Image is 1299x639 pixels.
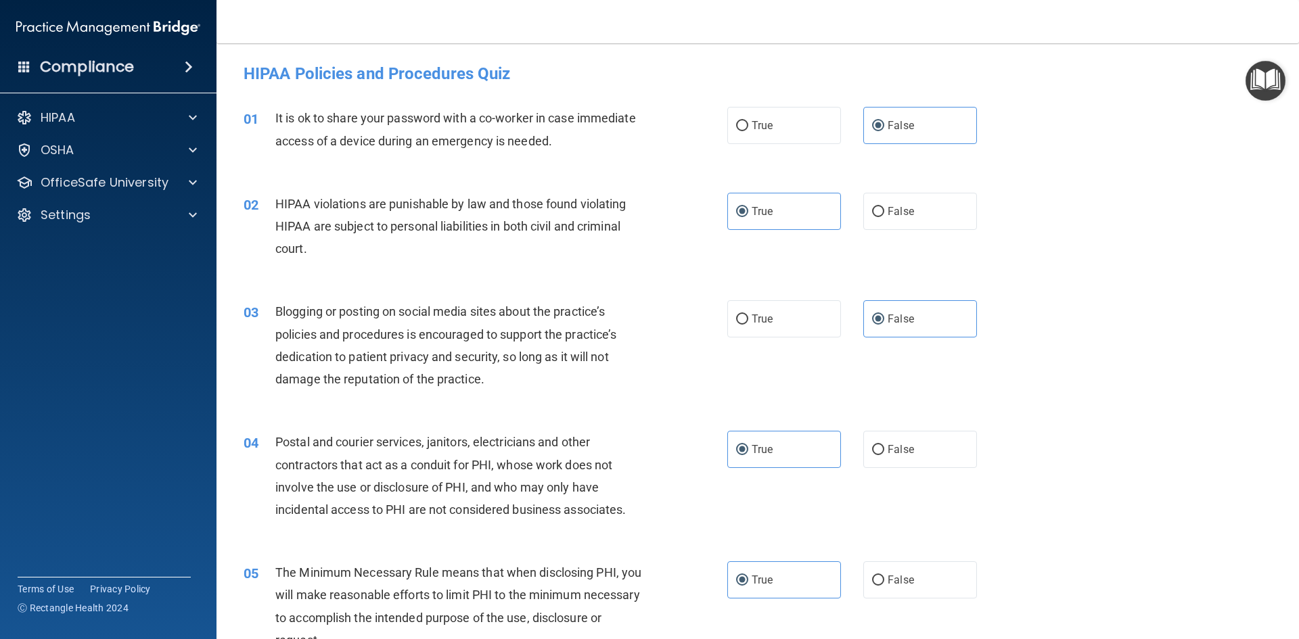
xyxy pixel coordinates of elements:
span: 01 [244,111,258,127]
span: HIPAA violations are punishable by law and those found violating HIPAA are subject to personal li... [275,197,626,256]
span: False [888,573,914,586]
a: Terms of Use [18,582,74,596]
input: False [872,207,884,217]
span: 04 [244,435,258,451]
span: 03 [244,304,258,321]
span: 05 [244,565,258,582]
p: OSHA [41,142,74,158]
span: False [888,312,914,325]
h4: Compliance [40,57,134,76]
input: True [736,314,748,325]
span: True [752,119,773,132]
input: True [736,575,748,586]
input: False [872,121,884,131]
span: True [752,573,773,586]
span: True [752,205,773,218]
span: Blogging or posting on social media sites about the practice’s policies and procedures is encoura... [275,304,616,386]
span: Ⓒ Rectangle Health 2024 [18,601,129,615]
a: OfficeSafe University [16,174,197,191]
span: True [752,312,773,325]
p: HIPAA [41,110,75,126]
p: OfficeSafe University [41,174,168,191]
span: True [752,443,773,456]
span: False [888,443,914,456]
a: Settings [16,207,197,223]
span: False [888,205,914,218]
span: It is ok to share your password with a co-worker in case immediate access of a device during an e... [275,111,636,147]
img: PMB logo [16,14,200,41]
span: 02 [244,197,258,213]
button: Open Resource Center [1246,61,1285,101]
p: Settings [41,207,91,223]
a: Privacy Policy [90,582,151,596]
input: False [872,445,884,455]
input: True [736,121,748,131]
span: False [888,119,914,132]
a: HIPAA [16,110,197,126]
input: True [736,445,748,455]
h4: HIPAA Policies and Procedures Quiz [244,65,1272,82]
input: True [736,207,748,217]
iframe: To enrich screen reader interactions, please activate Accessibility in Grammarly extension settings [1231,546,1283,597]
a: OSHA [16,142,197,158]
span: Postal and courier services, janitors, electricians and other contractors that act as a conduit f... [275,435,626,517]
input: False [872,314,884,325]
input: False [872,575,884,586]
